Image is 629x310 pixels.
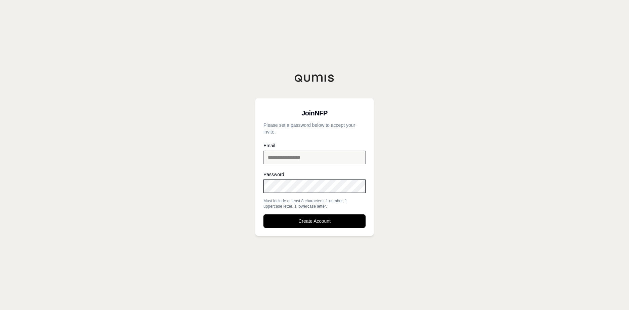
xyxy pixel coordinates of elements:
[294,74,335,82] img: Qumis
[263,122,366,135] p: Please set a password below to accept your invite.
[263,143,366,148] label: Email
[263,106,366,120] h3: Join NFP
[263,198,366,209] div: Must include at least 8 characters, 1 number, 1 uppercase letter, 1 lowercase letter.
[263,214,366,228] button: Create Account
[263,172,366,177] label: Password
